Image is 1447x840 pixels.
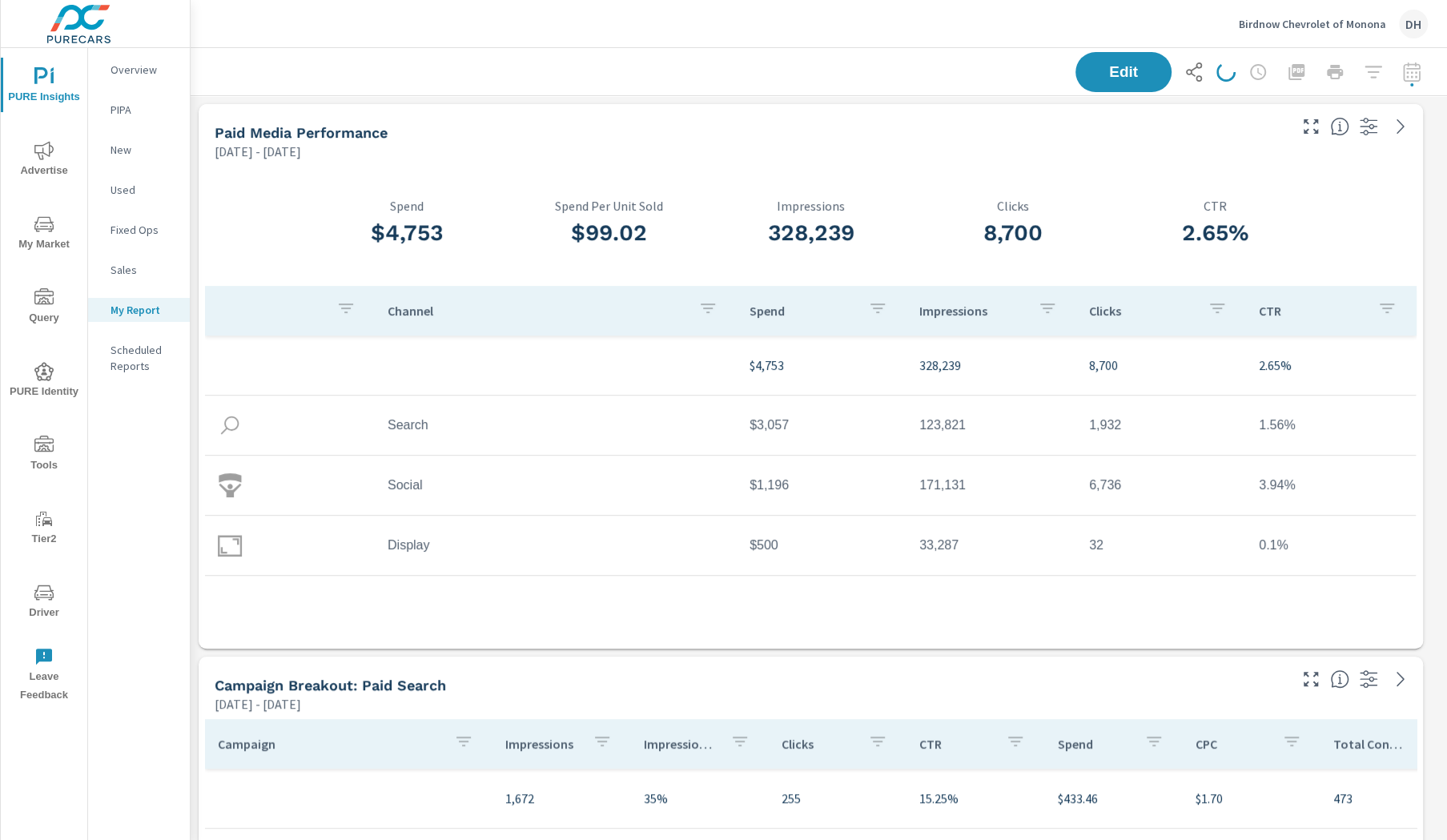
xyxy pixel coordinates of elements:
p: Spend [1057,736,1131,752]
p: 2.65% [1259,356,1403,375]
td: Search [375,405,737,445]
img: icon-search.svg [218,413,242,437]
p: $433.46 [1057,789,1169,808]
p: Clicks [1089,303,1195,319]
p: Used [111,182,177,198]
p: 473 [1333,789,1445,808]
p: 328,239 [919,356,1063,375]
div: New [88,138,190,162]
p: PIPA [111,102,177,118]
td: 6,736 [1076,465,1246,505]
p: Scheduled Reports [111,342,177,374]
div: Scheduled Reports [88,338,190,378]
span: Tools [6,436,82,475]
p: CPC [1196,736,1269,752]
p: CTR [1114,199,1316,213]
div: My Report [88,298,190,322]
p: 1,672 [505,789,617,808]
p: Spend [750,303,855,319]
button: Edit [1075,52,1172,92]
p: CTR [919,736,993,752]
div: DH [1399,10,1428,38]
p: Impressions [919,303,1025,319]
span: My Market [6,215,82,254]
h5: Paid Media Performance [215,124,388,141]
span: PURE Insights [6,67,82,107]
td: 33,287 [906,525,1076,565]
td: $3,057 [737,405,906,445]
p: Overview [111,62,177,78]
p: Clicks [782,736,855,752]
td: Social [375,465,737,505]
td: $1,196 [737,465,906,505]
h5: Campaign Breakout: Paid Search [215,677,446,693]
p: Impression Share [644,736,717,752]
p: CTR [1259,303,1365,319]
span: Advertise [6,141,82,180]
p: Birdnow Chevrolet of Monona [1239,17,1386,31]
div: Sales [88,258,190,282]
img: icon-social.svg [218,473,242,497]
p: Spend [306,199,508,213]
h3: 328,239 [709,219,911,247]
p: Impressions [505,736,579,752]
p: Total Conversions [1333,736,1407,752]
p: 255 [782,789,894,808]
p: Spend Per Unit Sold [508,199,709,213]
td: 171,131 [906,465,1076,505]
span: This is a summary of Search performance results by campaign. Each column can be sorted. [1330,669,1349,689]
span: Query [6,288,82,328]
div: Overview [88,58,190,82]
p: My Report [111,302,177,318]
p: Impressions [709,199,911,213]
p: Channel [388,303,685,319]
span: Driver [6,583,82,622]
td: 0.1% [1246,525,1416,565]
span: Leave Feedback [6,647,82,705]
p: $4,753 [750,356,894,375]
button: Make Fullscreen [1298,666,1324,692]
span: PURE Identity [6,362,82,401]
p: New [111,142,177,158]
p: Clicks [912,199,1114,213]
h3: $4,753 [306,219,508,247]
td: 32 [1076,525,1246,565]
td: 1.56% [1246,405,1416,445]
p: [DATE] - [DATE] [215,694,301,713]
td: 3.94% [1246,465,1416,505]
p: Sales [111,262,177,278]
h3: $99.02 [508,219,709,247]
div: Fixed Ops [88,218,190,242]
td: Display [375,525,737,565]
div: PIPA [88,98,190,122]
p: 35% [644,789,756,808]
button: Share Report [1178,56,1210,88]
h3: 8,700 [912,219,1114,247]
td: $500 [737,525,906,565]
p: Campaign [218,736,441,752]
div: nav menu [1,48,87,711]
td: 1,932 [1076,405,1246,445]
p: 15.25% [919,789,1031,808]
p: 8,700 [1089,356,1233,375]
span: Edit [1091,65,1156,79]
p: [DATE] - [DATE] [215,142,301,161]
p: $1.70 [1196,789,1308,808]
h3: 2.65% [1114,219,1316,247]
a: See more details in report [1388,666,1413,692]
span: Tier2 [6,509,82,549]
p: Fixed Ops [111,222,177,238]
td: 123,821 [906,405,1076,445]
a: See more details in report [1388,114,1413,139]
img: icon-display.svg [218,533,242,557]
div: Used [88,178,190,202]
